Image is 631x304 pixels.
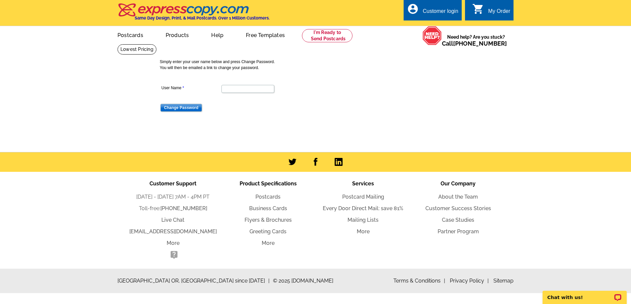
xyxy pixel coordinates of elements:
[538,283,631,304] iframe: LiveChat chat widget
[262,240,275,246] a: More
[149,180,196,187] span: Customer Support
[450,278,489,284] a: Privacy Policy
[160,104,202,112] input: Change Password
[407,3,419,15] i: account_circle
[249,228,286,235] a: Greeting Cards
[135,16,270,20] h4: Same Day Design, Print, & Mail Postcards. Over 1 Million Customers.
[235,27,295,42] a: Free Templates
[425,205,491,211] a: Customer Success Stories
[117,8,270,20] a: Same Day Design, Print, & Mail Postcards. Over 1 Million Customers.
[323,205,403,211] a: Every Door Direct Mail: save 81%
[472,7,510,16] a: shopping_cart My Order
[441,180,476,187] span: Our Company
[442,40,507,47] span: Call
[407,7,458,16] a: account_circle Customer login
[245,217,292,223] a: Flyers & Brochures
[167,240,180,246] a: More
[393,278,445,284] a: Terms & Conditions
[438,228,479,235] a: Partner Program
[125,205,220,212] li: Toll-free:
[125,193,220,201] li: [DATE] - [DATE] 7AM - 4PM PT
[129,228,217,235] a: [EMAIL_ADDRESS][DOMAIN_NAME]
[357,228,370,235] a: More
[348,217,379,223] a: Mailing Lists
[249,205,287,211] a: Business Cards
[493,278,514,284] a: Sitemap
[240,180,297,187] span: Product Specifications
[273,277,333,285] span: © 2025 [DOMAIN_NAME]
[161,85,221,91] label: User Name
[438,194,478,200] a: About the Team
[107,27,154,42] a: Postcards
[255,194,281,200] a: Postcards
[472,3,484,15] i: shopping_cart
[422,26,442,45] img: help
[488,8,510,18] div: My Order
[423,8,458,18] div: Customer login
[352,180,374,187] span: Services
[342,194,384,200] a: Postcard Mailing
[160,205,207,211] a: [PHONE_NUMBER]
[117,277,270,285] span: [GEOGRAPHIC_DATA] OR, [GEOGRAPHIC_DATA] since [DATE]
[160,59,477,71] p: Simply enter your user name below and press Change Password. You will then be emailed a link to c...
[155,27,200,42] a: Products
[201,27,234,42] a: Help
[161,217,184,223] a: Live Chat
[453,40,507,47] a: [PHONE_NUMBER]
[442,217,474,223] a: Case Studies
[442,34,510,47] span: Need help? Are you stuck?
